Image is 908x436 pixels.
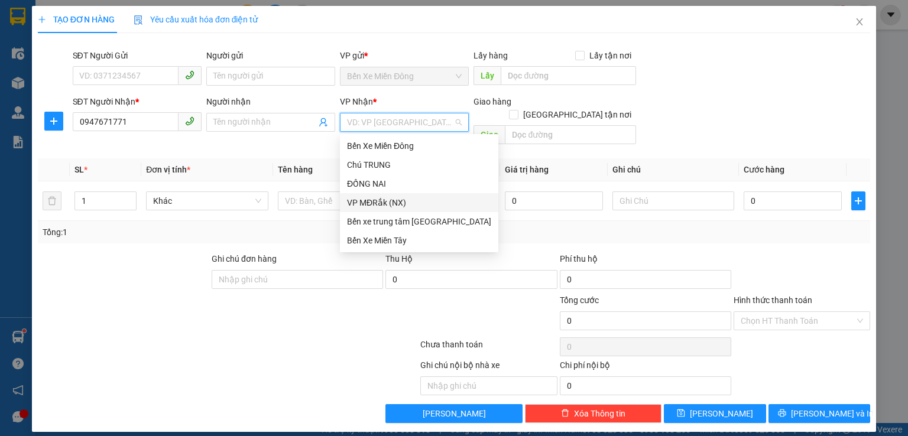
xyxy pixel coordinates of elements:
span: Cước hàng [744,165,784,174]
div: Ghi chú nội bộ nhà xe [420,359,557,376]
span: plus [38,15,46,24]
div: Bến xe trung tâm Đà Nẵng [340,212,498,231]
div: Bến xe trung tâm [GEOGRAPHIC_DATA] [347,215,491,228]
span: Giao [474,125,505,144]
span: SL [74,165,84,174]
span: [PERSON_NAME] [423,407,486,420]
span: [GEOGRAPHIC_DATA] tận nơi [518,108,636,121]
span: Xóa Thông tin [574,407,625,420]
button: plus [851,191,865,210]
span: Thu Hộ [385,254,413,263]
span: close [855,17,864,27]
div: Phí thu hộ [560,252,731,270]
span: Tên hàng [278,165,313,174]
div: Bến Xe Miền Tây [340,231,498,250]
input: Ghi chú đơn hàng [212,270,383,289]
span: user-add [319,118,328,127]
input: Dọc đường [505,125,636,144]
input: Nhập ghi chú [420,376,557,395]
span: Lấy tận nơi [585,49,636,62]
div: Chú TRUNG [340,155,498,174]
div: Bến Xe Miền Tây [347,234,491,247]
span: VP Nhận [340,97,373,106]
span: Giá trị hàng [505,165,549,174]
span: plus [45,116,63,126]
span: printer [778,409,786,418]
span: Tổng cước [560,295,599,305]
span: Đơn vị tính [146,165,190,174]
button: [PERSON_NAME] [385,404,522,423]
button: printer[PERSON_NAME] và In [768,404,871,423]
div: Chú TRUNG [347,158,491,171]
div: VP MĐRắk (NX) [347,196,491,209]
span: save [677,409,685,418]
span: Giao hàng [474,97,511,106]
div: Chưa thanh toán [419,338,558,359]
input: Dọc đường [501,66,636,85]
div: Chi phí nội bộ [560,359,731,376]
div: Tổng: 1 [43,226,351,239]
span: Khác [153,192,261,210]
span: [PERSON_NAME] [690,407,753,420]
span: phone [185,116,194,126]
button: deleteXóa Thông tin [525,404,661,423]
span: Lấy hàng [474,51,508,60]
div: Người gửi [206,49,335,62]
span: delete [561,409,569,418]
div: ĐỒNG NAI [347,177,491,190]
div: VP gửi [340,49,469,62]
input: VD: Bàn, Ghế [278,191,400,210]
span: Lấy [474,66,501,85]
div: VP MĐRắk (NX) [340,193,498,212]
span: Bến Xe Miền Đông [347,67,462,85]
div: Bến Xe Miền Đông [340,136,498,155]
button: save[PERSON_NAME] [664,404,766,423]
label: Ghi chú đơn hàng [212,254,277,263]
img: icon [134,15,143,25]
input: Ghi Chú [612,191,734,210]
div: SĐT Người Gửi [73,49,202,62]
span: [PERSON_NAME] và In [791,407,874,420]
div: Người nhận [206,95,335,108]
button: delete [43,191,61,210]
div: Bến Xe Miền Đông [347,139,491,152]
input: 0 [505,191,603,210]
span: Yêu cầu xuất hóa đơn điện tử [134,15,258,24]
th: Ghi chú [608,158,739,181]
button: plus [44,112,63,131]
span: plus [852,196,865,206]
span: phone [185,70,194,80]
span: TẠO ĐƠN HÀNG [38,15,115,24]
div: ĐỒNG NAI [340,174,498,193]
div: SĐT Người Nhận [73,95,202,108]
button: Close [843,6,876,39]
label: Hình thức thanh toán [734,295,812,305]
